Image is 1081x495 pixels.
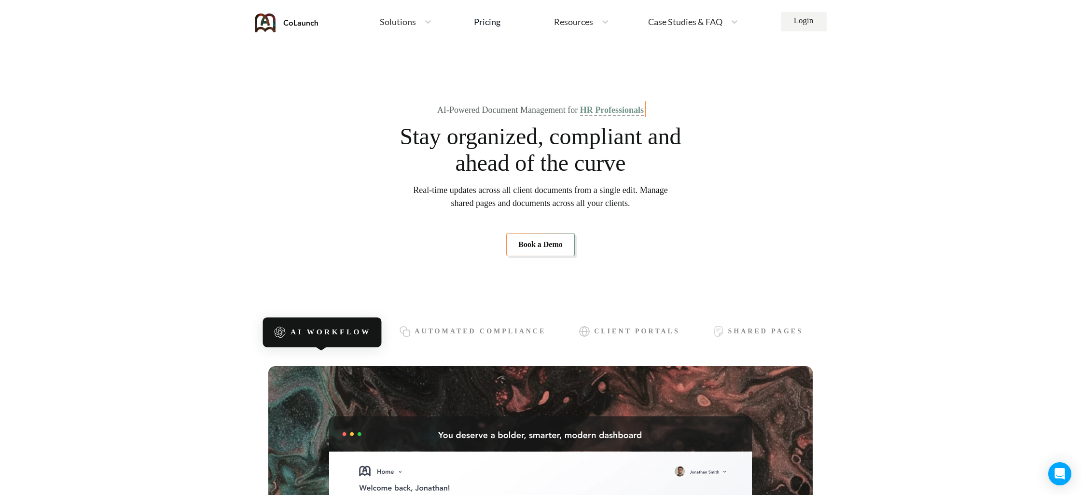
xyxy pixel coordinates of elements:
[728,328,803,335] span: Shared Pages
[1048,462,1071,485] div: Open Intercom Messenger
[781,12,827,31] a: Login
[399,123,682,176] span: Stay organized, compliant and ahead of the curve
[380,17,416,26] span: Solutions
[399,326,411,337] img: icon
[437,105,644,115] div: AI-Powered Document Management for
[506,233,575,256] a: Book a Demo
[291,328,371,337] span: AI Workflow
[274,326,286,339] img: icon
[474,13,500,30] a: Pricing
[580,105,644,116] span: HR Professionals
[415,328,546,335] span: Automated Compliance
[648,17,722,26] span: Case Studies & FAQ
[413,184,668,210] span: Real-time updates across all client documents from a single edit. Manage shared pages and documen...
[579,326,590,337] img: icon
[255,14,319,32] img: coLaunch
[554,17,593,26] span: Resources
[474,17,500,26] div: Pricing
[713,326,724,337] img: icon
[594,328,680,335] span: Client Portals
